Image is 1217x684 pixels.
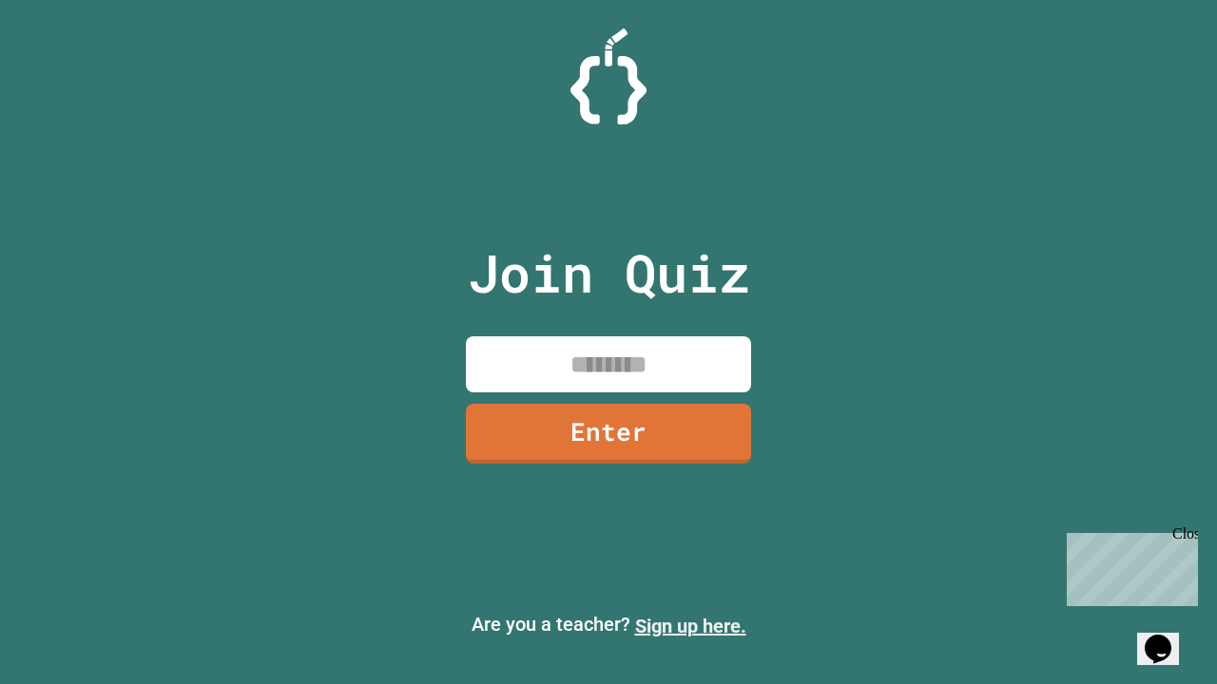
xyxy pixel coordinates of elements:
img: Logo.svg [570,28,647,124]
a: Enter [466,404,751,464]
iframe: chat widget [1059,525,1198,606]
iframe: chat widget [1137,608,1198,665]
p: Are you a teacher? [15,610,1202,640]
p: Join Quiz [468,234,750,313]
a: Sign up here. [635,615,746,637]
div: Chat with us now!Close [8,8,131,121]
